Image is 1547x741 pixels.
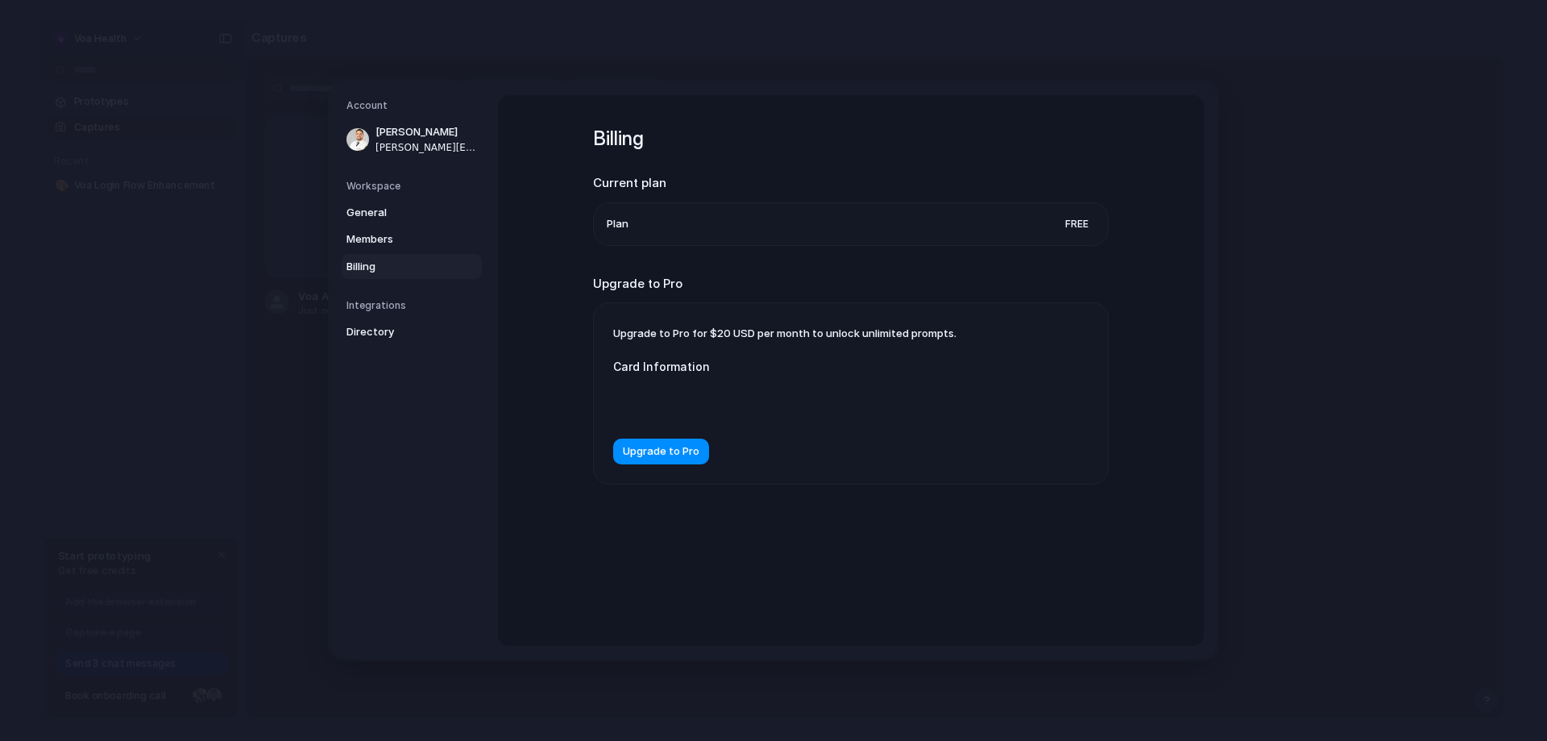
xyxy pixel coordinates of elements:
[346,179,482,194] h5: Workspace
[342,200,482,226] a: General
[593,124,1109,153] h1: Billing
[346,205,450,221] span: General
[613,439,709,464] button: Upgrade to Pro
[346,259,450,275] span: Billing
[346,324,450,340] span: Directory
[342,319,482,345] a: Directory
[1059,216,1095,232] span: Free
[613,358,935,375] label: Card Information
[593,174,1109,193] h2: Current plan
[342,119,482,160] a: [PERSON_NAME][PERSON_NAME][EMAIL_ADDRESS][PERSON_NAME][DOMAIN_NAME]
[607,216,628,232] span: Plan
[593,275,1109,293] h2: Upgrade to Pro
[342,254,482,280] a: Billing
[626,394,923,410] iframe: Quadro seguro de entrada do pagamento com cartão
[375,140,479,155] span: [PERSON_NAME][EMAIL_ADDRESS][PERSON_NAME][DOMAIN_NAME]
[346,298,482,313] h5: Integrations
[613,327,956,339] span: Upgrade to Pro for $20 USD per month to unlock unlimited prompts.
[346,231,450,248] span: Members
[346,98,482,113] h5: Account
[342,227,482,252] a: Members
[375,124,479,140] span: [PERSON_NAME]
[623,443,699,460] span: Upgrade to Pro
